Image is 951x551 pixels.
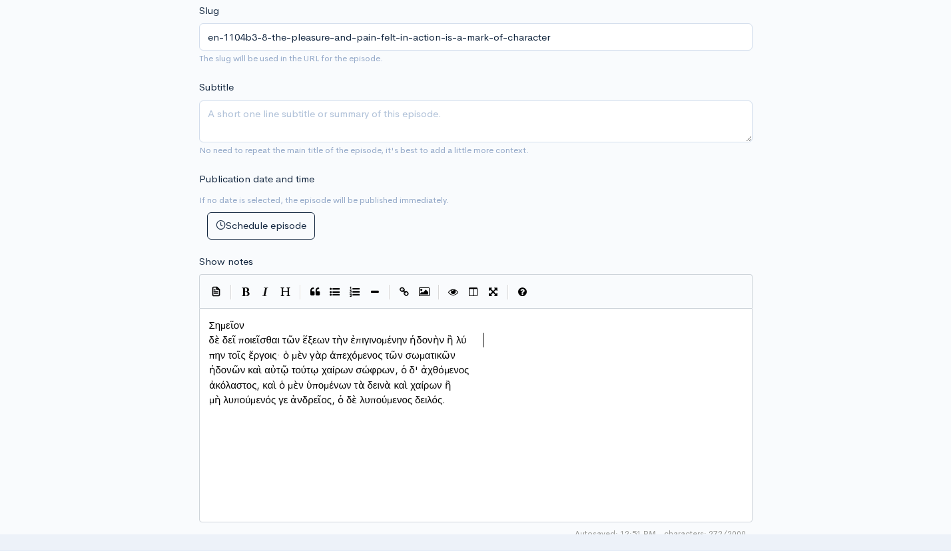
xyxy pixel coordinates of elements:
button: Toggle Side by Side [464,282,483,302]
span: δὲ δεῖ ποιεῖσθαι τῶν ἕξεων τὴν ἐπιγινομένην ἡδονὴν ἢ λύ [209,333,467,346]
i: | [507,285,509,300]
button: Insert Show Notes Template [206,281,226,301]
button: Create Link [394,282,414,302]
button: Schedule episode [207,212,315,240]
small: No need to repeat the main title of the episode, it's best to add a little more context. [199,144,529,156]
button: Bold [236,282,256,302]
button: Generic List [325,282,345,302]
label: Publication date and time [199,172,314,187]
input: title-of-episode [199,23,753,51]
small: If no date is selected, the episode will be published immediately. [199,194,449,206]
button: Numbered List [345,282,365,302]
span: ἀκόλαστος, καὶ ὁ μὲν ὑπομένων τὰ δεινὰ καὶ χαίρων ἢ [209,379,452,391]
button: Markdown Guide [513,282,533,302]
i: | [389,285,390,300]
button: Quote [305,282,325,302]
button: Insert Horizontal Line [365,282,385,302]
span: πην τοῖς ἔργοις· ὁ μὲν γὰρ ἀπεχόμενος τῶν σωματικῶν [209,349,456,361]
i: | [438,285,440,300]
label: Slug [199,3,219,19]
label: Subtitle [199,80,234,95]
button: Insert Image [414,282,434,302]
span: ἡδονῶν καὶ αὐτῷ τούτῳ χαίρων σώφρων, ὁ δ' ἀχθόμενος [209,363,475,376]
button: Toggle Preview [444,282,464,302]
small: The slug will be used in the URL for the episode. [199,53,383,64]
button: Italic [256,282,276,302]
span: μὴ λυπούμενός γε ἀνδρεῖος, ὁ δὲ λυπούμενος δειλός. [209,393,446,406]
i: | [230,285,232,300]
span: 272/2000 [664,528,746,540]
span: Autosaved: 12:51 PM [575,528,656,540]
span: Σημεῖον [209,319,244,331]
i: | [300,285,301,300]
label: Show notes [199,254,253,270]
button: Heading [276,282,296,302]
button: Toggle Fullscreen [483,282,503,302]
